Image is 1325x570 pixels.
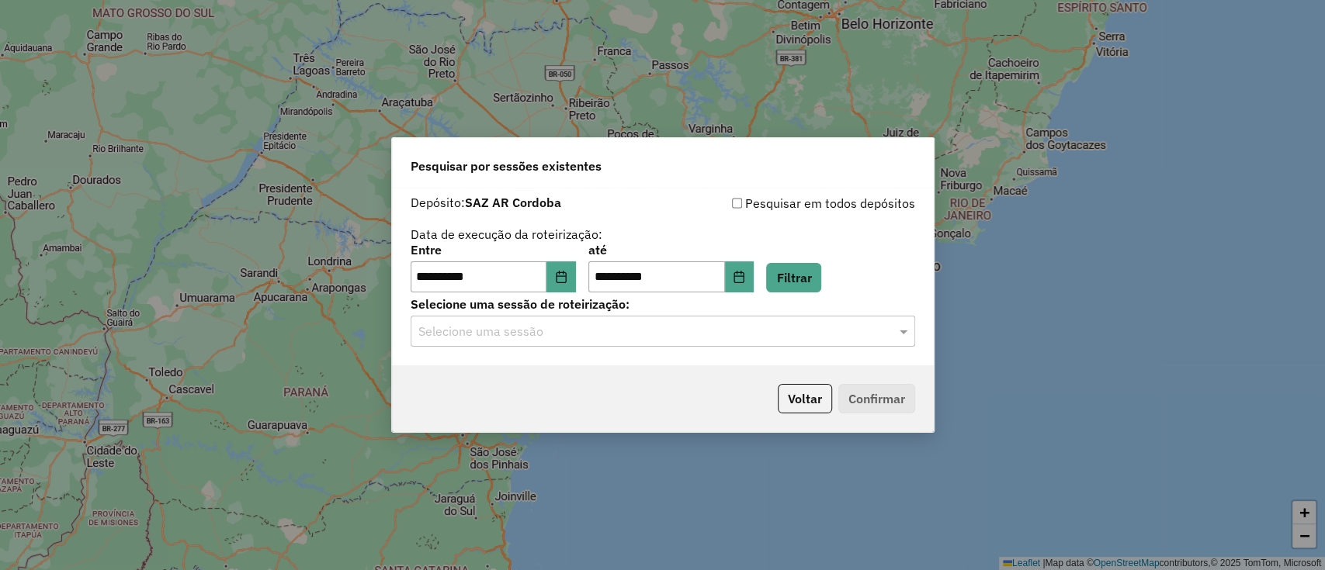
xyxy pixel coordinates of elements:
label: Entre [411,240,576,259]
button: Choose Date [725,261,754,292]
button: Voltar [778,384,832,413]
label: Depósito: [411,193,561,212]
button: Filtrar [766,263,821,292]
button: Choose Date [546,261,576,292]
span: Pesquisar por sessões existentes [411,157,602,175]
div: Pesquisar em todos depósitos [663,194,915,212]
label: Selecione uma sessão de roteirização: [411,295,915,313]
label: Data de execução da roteirização: [411,225,602,244]
label: até [588,240,754,259]
strong: SAZ AR Cordoba [465,195,561,210]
